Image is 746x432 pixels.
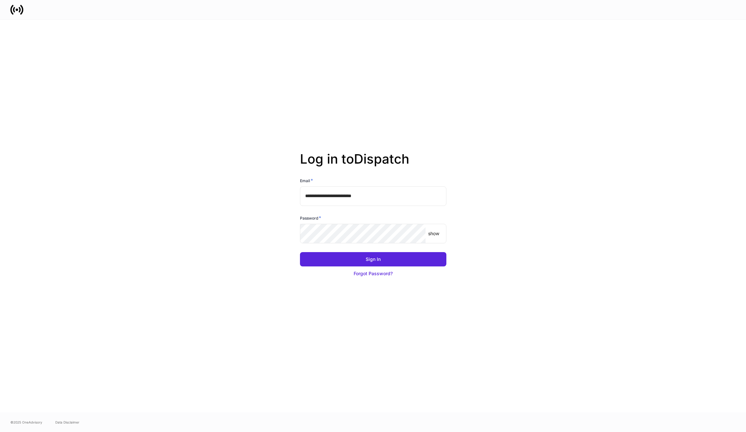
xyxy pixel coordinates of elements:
h2: Log in to Dispatch [300,151,446,177]
h6: Password [300,215,321,221]
div: Forgot Password? [354,270,393,277]
div: Sign In [366,256,381,263]
p: show [428,230,439,237]
button: Sign In [300,252,446,266]
span: © 2025 OneAdvisory [10,420,42,425]
h6: Email [300,177,313,184]
button: Forgot Password? [300,266,446,281]
a: Data Disclaimer [55,420,79,425]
